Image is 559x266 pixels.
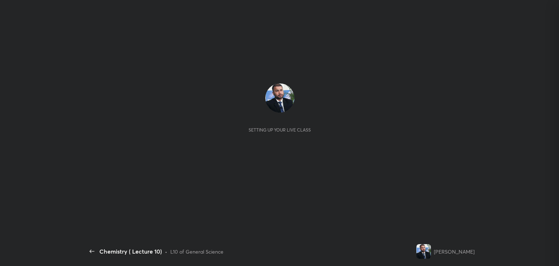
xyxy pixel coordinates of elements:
img: cb5e8b54239f41d58777b428674fb18d.jpg [416,244,431,259]
div: L10 of General Science [170,248,223,255]
div: Chemistry ( Lecture 10) [99,247,162,256]
img: cb5e8b54239f41d58777b428674fb18d.jpg [265,83,294,113]
div: Setting up your live class [249,127,311,133]
div: • [165,248,167,255]
div: [PERSON_NAME] [434,248,475,255]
